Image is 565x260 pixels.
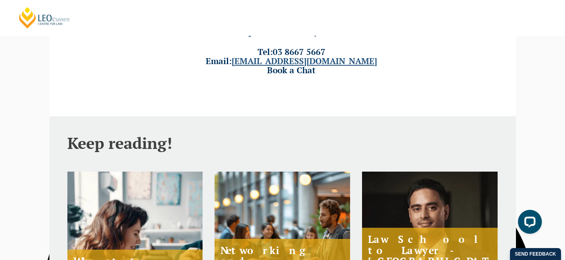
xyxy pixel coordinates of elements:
[273,46,325,57] a: 03 8667 5667
[67,134,498,152] h2: Keep reading!
[18,6,71,29] a: [PERSON_NAME] Centre for Law
[258,46,325,57] span: Tel:
[512,207,545,240] iframe: LiveChat chat widget
[232,55,377,66] a: [EMAIL_ADDRESS][DOMAIN_NAME]
[206,55,377,66] span: Email:
[267,65,315,76] a: Book a Chat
